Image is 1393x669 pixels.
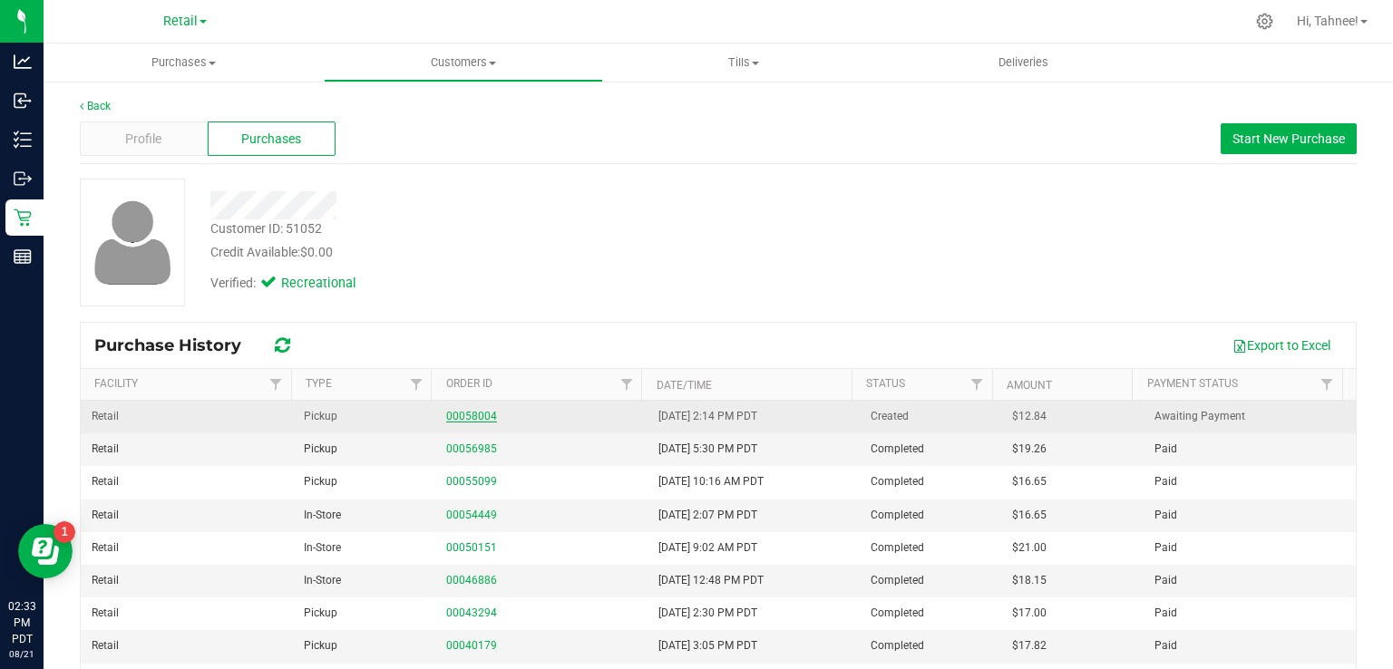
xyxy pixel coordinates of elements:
[1154,637,1177,654] span: Paid
[871,507,924,524] span: Completed
[401,369,431,400] a: Filter
[883,44,1164,82] a: Deliveries
[658,572,764,589] span: [DATE] 12:48 PM PDT
[1012,507,1047,524] span: $16.65
[446,377,492,390] a: Order ID
[304,473,337,490] span: Pickup
[1147,377,1238,390] a: Payment Status
[604,54,882,71] span: Tills
[658,637,757,654] span: [DATE] 3:05 PM PDT
[304,572,341,589] span: In-Store
[306,377,332,390] a: Type
[871,408,909,425] span: Created
[1297,14,1359,28] span: Hi, Tahnee!
[14,92,32,110] inline-svg: Inbound
[1154,441,1177,458] span: Paid
[446,509,497,521] a: 00054449
[871,572,924,589] span: Completed
[446,574,497,587] a: 00046886
[658,507,757,524] span: [DATE] 2:07 PM PDT
[974,54,1073,71] span: Deliveries
[304,408,337,425] span: Pickup
[1012,539,1047,557] span: $21.00
[324,44,604,82] a: Customers
[1154,507,1177,524] span: Paid
[92,637,119,654] span: Retail
[871,539,924,557] span: Completed
[658,539,757,557] span: [DATE] 9:02 AM PDT
[210,243,835,262] div: Credit Available:
[304,637,337,654] span: Pickup
[871,473,924,490] span: Completed
[125,130,161,149] span: Profile
[871,637,924,654] span: Completed
[54,521,75,543] iframe: Resource center unread badge
[871,441,924,458] span: Completed
[871,605,924,622] span: Completed
[446,606,497,619] a: 00043294
[281,274,354,294] span: Recreational
[1154,572,1177,589] span: Paid
[210,219,322,238] div: Customer ID: 51052
[14,208,32,227] inline-svg: Retail
[1012,408,1047,425] span: $12.84
[241,130,301,149] span: Purchases
[658,473,764,490] span: [DATE] 10:16 AM PDT
[1154,473,1177,490] span: Paid
[8,598,35,647] p: 02:33 PM PDT
[304,605,337,622] span: Pickup
[603,44,883,82] a: Tills
[658,605,757,622] span: [DATE] 2:30 PM PDT
[866,377,905,390] a: Status
[961,369,991,400] a: Filter
[1232,131,1345,146] span: Start New Purchase
[18,524,73,578] iframe: Resource center
[94,335,259,355] span: Purchase History
[446,541,497,554] a: 00050151
[92,539,119,557] span: Retail
[14,53,32,71] inline-svg: Analytics
[1012,637,1047,654] span: $17.82
[14,170,32,188] inline-svg: Outbound
[446,442,497,455] a: 00056985
[658,441,757,458] span: [DATE] 5:30 PM PDT
[1154,539,1177,557] span: Paid
[325,54,603,71] span: Customers
[446,410,497,422] a: 00058004
[1012,441,1047,458] span: $19.26
[304,539,341,557] span: In-Store
[14,247,32,266] inline-svg: Reports
[80,100,111,112] a: Back
[92,507,119,524] span: Retail
[44,54,324,71] span: Purchases
[85,196,180,289] img: user-icon.png
[261,369,291,400] a: Filter
[1154,605,1177,622] span: Paid
[657,379,712,392] a: Date/Time
[92,441,119,458] span: Retail
[1312,369,1342,400] a: Filter
[1154,408,1245,425] span: Awaiting Payment
[14,131,32,149] inline-svg: Inventory
[1221,123,1357,154] button: Start New Purchase
[1012,473,1047,490] span: $16.65
[1221,330,1342,361] button: Export to Excel
[446,639,497,652] a: 00040179
[1007,379,1052,392] a: Amount
[446,475,497,488] a: 00055099
[44,44,324,82] a: Purchases
[92,408,119,425] span: Retail
[92,605,119,622] span: Retail
[1012,572,1047,589] span: $18.15
[92,572,119,589] span: Retail
[300,245,333,259] span: $0.00
[304,507,341,524] span: In-Store
[304,441,337,458] span: Pickup
[163,14,198,29] span: Retail
[210,274,354,294] div: Verified:
[94,377,138,390] a: Facility
[1253,13,1276,30] div: Manage settings
[611,369,641,400] a: Filter
[1012,605,1047,622] span: $17.00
